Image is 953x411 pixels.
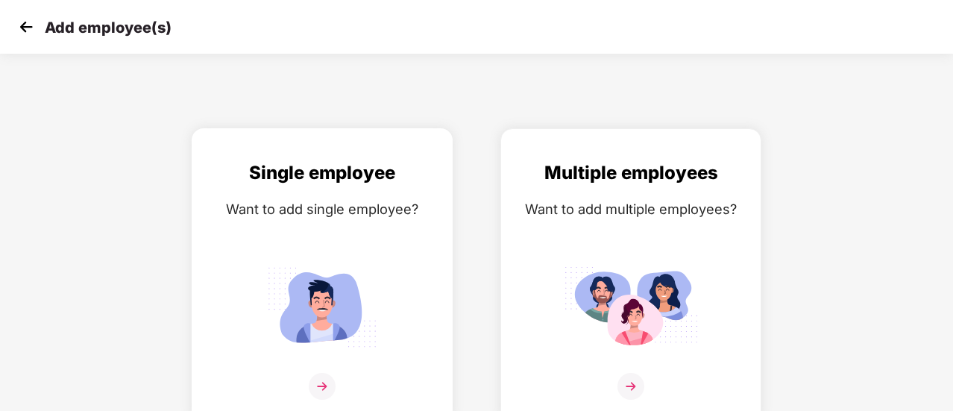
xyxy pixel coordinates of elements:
img: svg+xml;base64,PHN2ZyB4bWxucz0iaHR0cDovL3d3dy53My5vcmcvMjAwMC9zdmciIHdpZHRoPSIzNiIgaGVpZ2h0PSIzNi... [617,373,644,400]
div: Multiple employees [516,159,746,187]
div: Single employee [207,159,437,187]
img: svg+xml;base64,PHN2ZyB4bWxucz0iaHR0cDovL3d3dy53My5vcmcvMjAwMC9zdmciIHdpZHRoPSIzNiIgaGVpZ2h0PSIzNi... [309,373,336,400]
p: Add employee(s) [45,19,172,37]
div: Want to add single employee? [207,198,437,220]
img: svg+xml;base64,PHN2ZyB4bWxucz0iaHR0cDovL3d3dy53My5vcmcvMjAwMC9zdmciIHdpZHRoPSIzMCIgaGVpZ2h0PSIzMC... [15,16,37,38]
img: svg+xml;base64,PHN2ZyB4bWxucz0iaHR0cDovL3d3dy53My5vcmcvMjAwMC9zdmciIGlkPSJTaW5nbGVfZW1wbG95ZWUiIH... [255,260,389,354]
div: Want to add multiple employees? [516,198,746,220]
img: svg+xml;base64,PHN2ZyB4bWxucz0iaHR0cDovL3d3dy53My5vcmcvMjAwMC9zdmciIGlkPSJNdWx0aXBsZV9lbXBsb3llZS... [564,260,698,354]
